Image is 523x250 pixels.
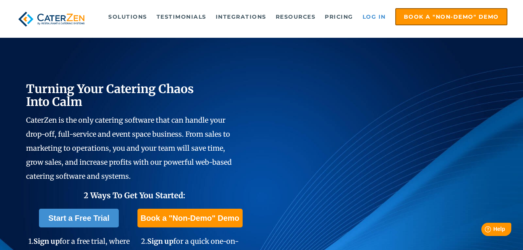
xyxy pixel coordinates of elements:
[137,209,242,227] a: Book a "Non-Demo" Demo
[104,9,151,25] a: Solutions
[153,9,210,25] a: Testimonials
[16,8,87,30] img: caterzen
[84,190,185,200] span: 2 Ways To Get You Started:
[395,8,507,25] a: Book a "Non-Demo" Demo
[321,9,357,25] a: Pricing
[33,237,60,246] span: Sign up
[272,9,320,25] a: Resources
[26,116,232,181] span: CaterZen is the only catering software that can handle your drop-off, full-service and event spac...
[359,9,390,25] a: Log in
[454,220,514,241] iframe: Help widget launcher
[212,9,270,25] a: Integrations
[100,8,507,25] div: Navigation Menu
[26,81,194,109] span: Turning Your Catering Chaos Into Calm
[147,237,173,246] span: Sign up
[39,209,119,227] a: Start a Free Trial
